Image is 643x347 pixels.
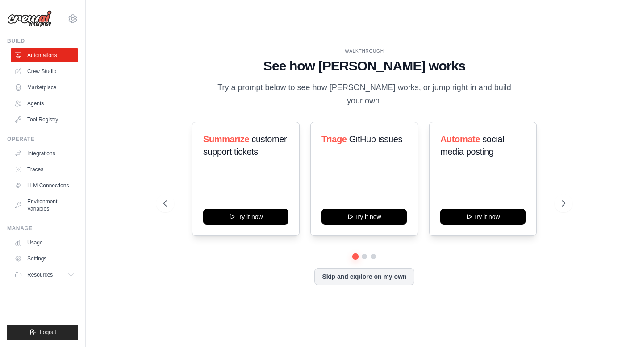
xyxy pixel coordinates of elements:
[203,134,287,157] span: customer support tickets
[440,134,504,157] span: social media posting
[11,64,78,78] a: Crew Studio
[163,48,565,54] div: WALKTHROUGH
[11,112,78,127] a: Tool Registry
[40,329,56,336] span: Logout
[7,325,78,340] button: Logout
[349,134,402,144] span: GitHub issues
[314,268,414,285] button: Skip and explore on my own
[11,96,78,111] a: Agents
[11,80,78,95] a: Marketplace
[7,37,78,45] div: Build
[11,162,78,177] a: Traces
[11,252,78,266] a: Settings
[7,225,78,232] div: Manage
[321,134,347,144] span: Triage
[214,81,514,107] p: Try a prompt below to see how [PERSON_NAME] works, or jump right in and build your own.
[598,304,643,347] iframe: Chat Widget
[321,209,407,225] button: Try it now
[11,194,78,216] a: Environment Variables
[27,271,53,278] span: Resources
[440,134,480,144] span: Automate
[440,209,526,225] button: Try it now
[163,58,565,74] h1: See how [PERSON_NAME] works
[7,10,52,27] img: Logo
[203,209,288,225] button: Try it now
[11,178,78,193] a: LLM Connections
[203,134,249,144] span: Summarize
[11,146,78,161] a: Integrations
[11,235,78,250] a: Usage
[11,268,78,282] button: Resources
[11,48,78,62] a: Automations
[7,136,78,143] div: Operate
